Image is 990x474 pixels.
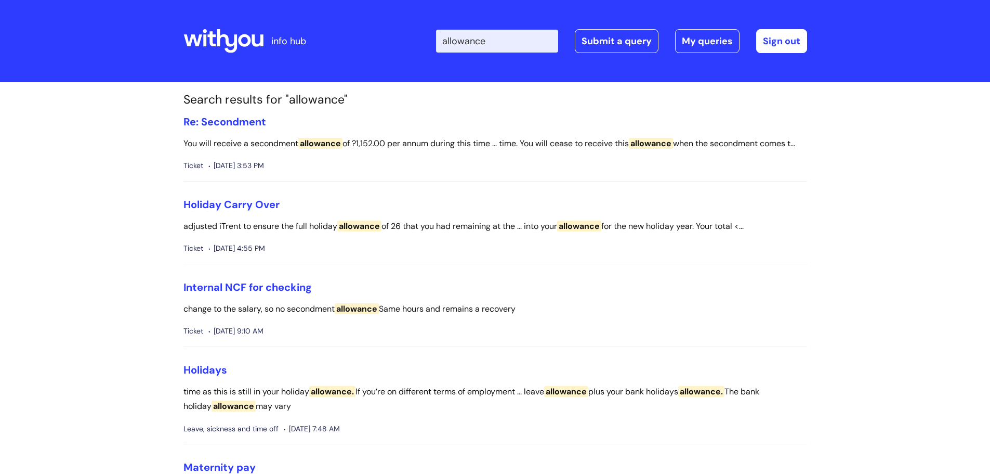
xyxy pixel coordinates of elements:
[183,385,807,415] p: time as this is still in your holiday If you’re on different terms of employment ... leave plus y...
[183,136,807,151] p: You will receive a secondment of ?1,152.00 per annum during this time ... time. You will cease to...
[212,401,256,412] span: allowance
[284,422,340,435] span: [DATE] 7:48 AM
[544,386,588,397] span: allowance
[298,138,342,149] span: allowance
[183,302,807,317] p: change to the salary, so no secondment Same hours and remains a recovery
[678,386,724,397] span: allowance.
[183,242,203,255] span: Ticket
[271,33,306,49] p: info hub
[436,30,558,53] input: Search
[675,29,740,53] a: My queries
[208,325,263,338] span: [DATE] 9:10 AM
[337,221,381,232] span: allowance
[208,242,265,255] span: [DATE] 4:55 PM
[436,29,807,53] div: | -
[756,29,807,53] a: Sign out
[335,303,379,314] span: allowance
[183,325,203,338] span: Ticket
[183,422,279,435] span: Leave, sickness and time off
[557,221,601,232] span: allowance
[183,460,256,474] a: Maternity pay
[208,159,264,172] span: [DATE] 3:53 PM
[309,386,355,397] span: allowance.
[183,219,807,234] p: adjusted iTrent to ensure the full holiday of 26 that you had remaining at the ... into your for ...
[183,115,266,129] a: Re: Secondment
[183,93,807,107] h1: Search results for "allowance"
[183,198,280,211] a: Holiday Carry Over
[575,29,658,53] a: Submit a query
[629,138,673,149] span: allowance
[183,280,312,294] a: Internal NCF for checking
[183,159,203,172] span: Ticket
[183,363,227,377] a: Holidays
